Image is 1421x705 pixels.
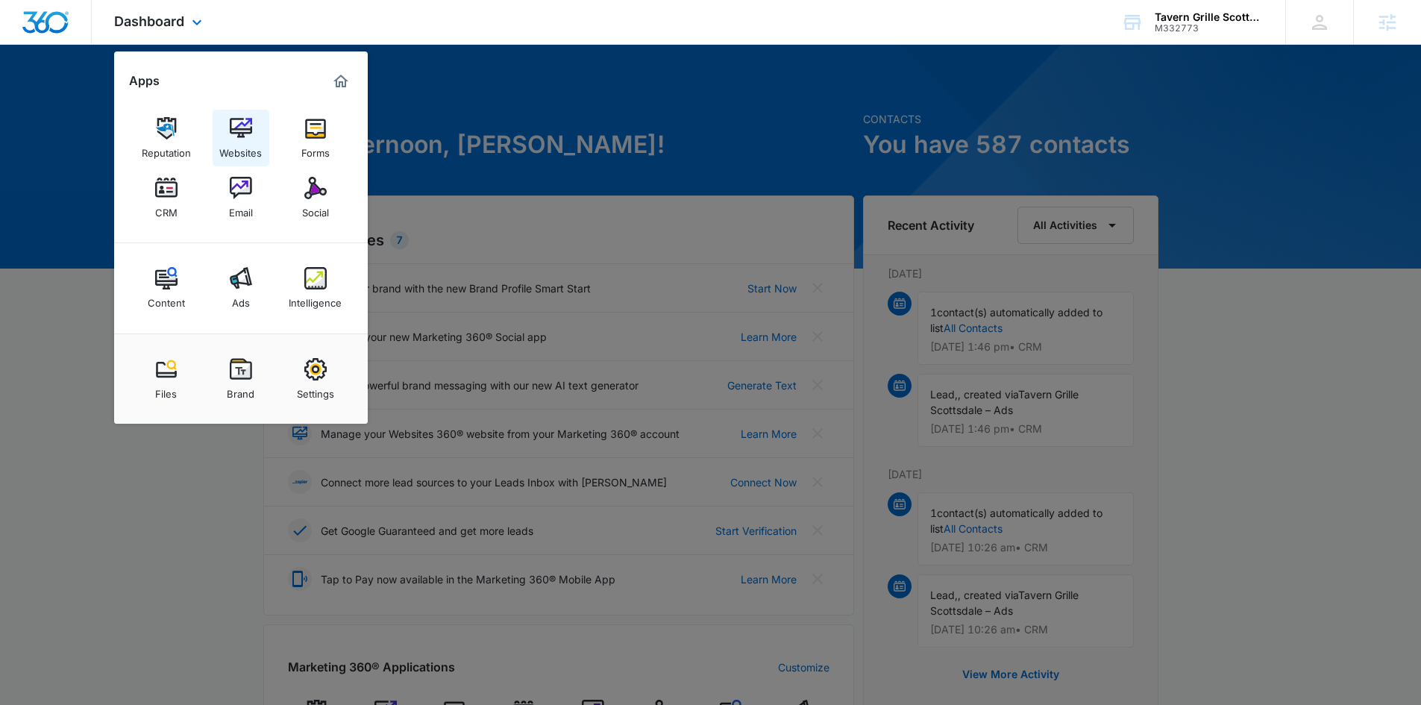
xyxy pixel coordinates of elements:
a: Settings [287,351,344,407]
a: Ads [213,260,269,316]
a: Websites [213,110,269,166]
div: Content [148,289,185,309]
div: Brand [227,380,254,400]
div: account name [1155,11,1264,23]
a: Content [138,260,195,316]
div: Ads [232,289,250,309]
div: Intelligence [289,289,342,309]
div: Email [229,199,253,219]
a: Forms [287,110,344,166]
div: Social [302,199,329,219]
div: CRM [155,199,178,219]
a: Reputation [138,110,195,166]
span: Dashboard [114,13,184,29]
a: Files [138,351,195,407]
a: Email [213,169,269,226]
div: account id [1155,23,1264,34]
a: Social [287,169,344,226]
h2: Apps [129,74,160,88]
div: Reputation [142,140,191,159]
div: Forms [301,140,330,159]
div: Files [155,380,177,400]
a: Brand [213,351,269,407]
a: Marketing 360® Dashboard [329,69,353,93]
a: CRM [138,169,195,226]
a: Intelligence [287,260,344,316]
div: Websites [219,140,262,159]
div: Settings [297,380,334,400]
